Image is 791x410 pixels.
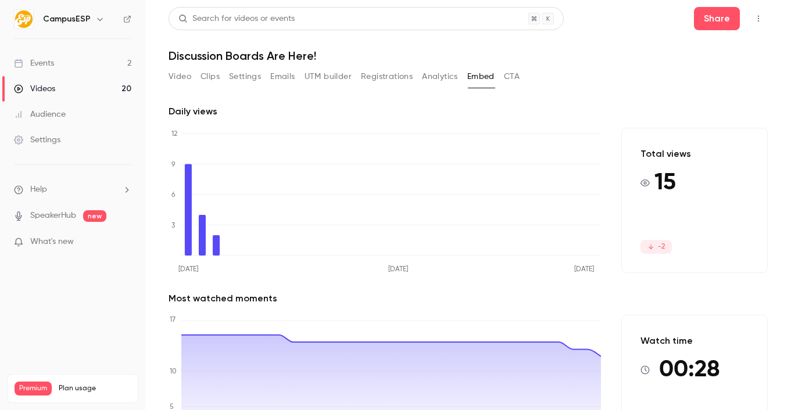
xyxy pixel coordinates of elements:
tspan: 9 [171,161,176,168]
div: Audience [14,109,66,120]
img: CampusESP [15,10,33,28]
span: -2 [640,240,672,254]
button: Clips [201,67,220,86]
button: Analytics [422,67,458,86]
span: new [83,210,106,222]
button: Top Bar Actions [749,9,768,28]
button: UTM builder [305,67,352,86]
p: Watch time [640,334,720,348]
p: Total views [640,147,691,161]
div: Search for videos or events [178,13,295,25]
tspan: 3 [171,222,175,229]
h6: CampusESP [43,13,91,25]
a: SpeakerHub [30,210,76,222]
button: Emails [270,67,295,86]
h2: Most watched moments [169,292,768,305]
tspan: [DATE] [574,265,594,273]
li: help-dropdown-opener [14,184,131,196]
button: Share [694,7,740,30]
span: What's new [30,236,74,248]
iframe: Noticeable Trigger [117,237,131,247]
tspan: 10 [170,368,177,375]
span: Premium [15,382,52,395]
span: Help [30,184,47,196]
tspan: [DATE] [388,265,408,273]
tspan: 6 [171,192,176,199]
div: Events [14,57,54,69]
tspan: [DATE] [178,265,198,273]
span: 00:28 [659,353,720,387]
span: 15 [654,166,676,200]
button: Video [169,67,191,86]
div: Settings [14,134,60,146]
tspan: 12 [171,131,177,138]
button: Registrations [361,67,413,86]
tspan: 17 [170,317,176,323]
button: Settings [229,67,261,86]
button: CTA [504,67,520,86]
h2: Daily views [169,105,768,118]
h1: Discussion Boards Are Here! [169,49,768,63]
button: Embed [467,67,495,86]
span: Plan usage [59,384,131,393]
div: Videos [14,83,55,95]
